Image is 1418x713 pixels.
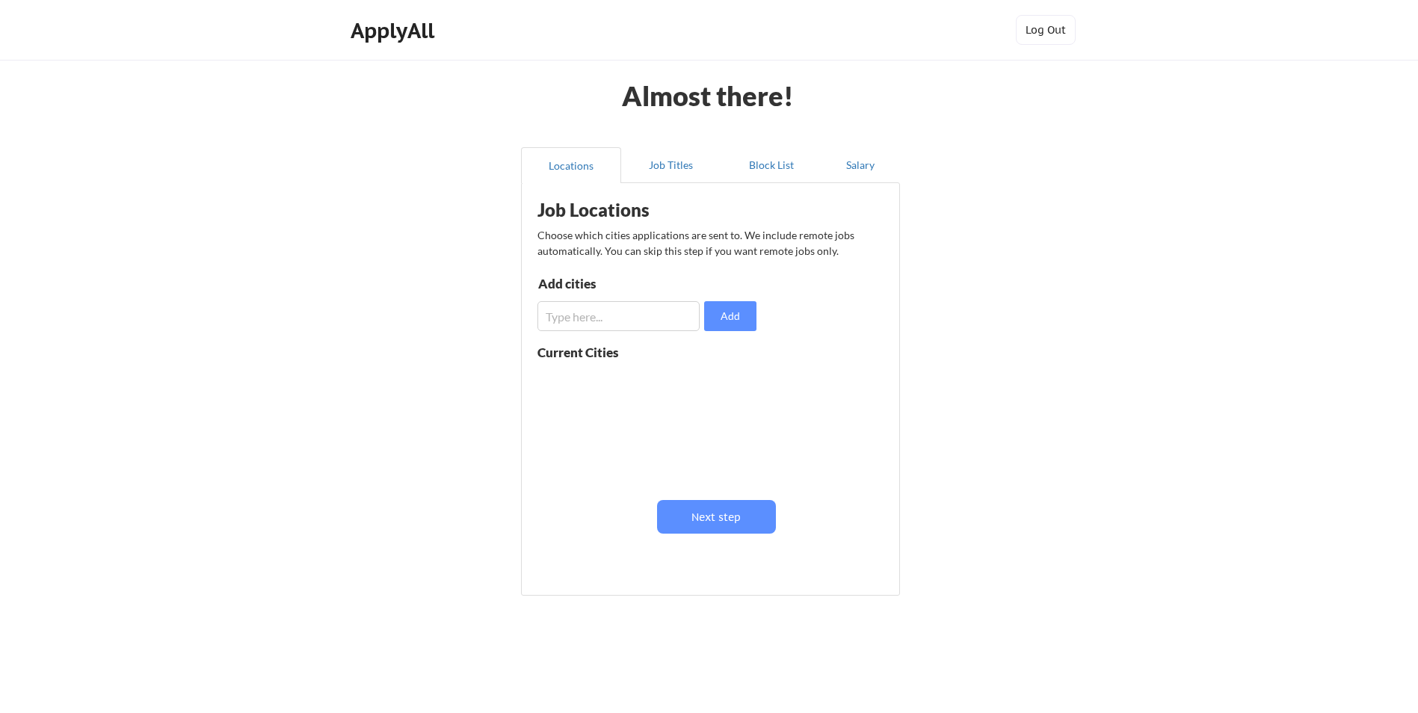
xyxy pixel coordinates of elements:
div: Current Cities [537,346,651,359]
button: Salary [821,147,900,183]
button: Add [704,301,756,331]
div: Almost there! [604,82,813,109]
button: Block List [721,147,821,183]
button: Job Titles [621,147,721,183]
button: Next step [657,500,776,534]
input: Type here... [537,301,700,331]
button: Log Out [1016,15,1076,45]
div: ApplyAll [351,18,439,43]
button: Locations [521,147,621,183]
div: Job Locations [537,201,726,219]
div: Choose which cities applications are sent to. We include remote jobs automatically. You can skip ... [537,227,881,259]
div: Add cities [538,277,693,290]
